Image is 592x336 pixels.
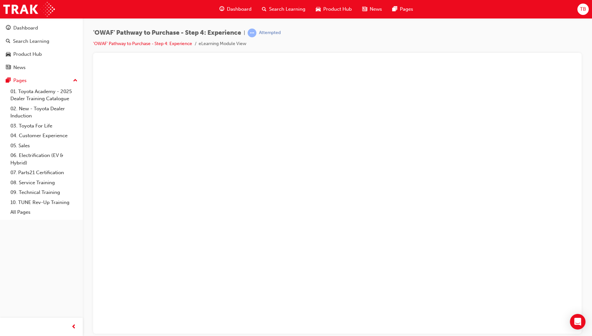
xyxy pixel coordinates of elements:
[8,187,80,198] a: 09. Technical Training
[259,30,281,36] div: Attempted
[6,25,11,31] span: guage-icon
[219,5,224,13] span: guage-icon
[362,5,367,13] span: news-icon
[3,75,80,87] button: Pages
[387,3,418,16] a: pages-iconPages
[8,198,80,208] a: 10. TUNE Rev-Up Training
[93,29,241,37] span: 'OWAF' Pathway to Purchase - Step 4: Experience
[71,323,76,331] span: prev-icon
[6,39,10,44] span: search-icon
[73,77,78,85] span: up-icon
[580,6,586,13] span: TB
[316,5,321,13] span: car-icon
[570,314,586,330] div: Open Intercom Messenger
[8,178,80,188] a: 08. Service Training
[13,24,38,32] div: Dashboard
[93,41,192,46] a: 'OWAF' Pathway to Purchase - Step 4: Experience
[311,3,357,16] a: car-iconProduct Hub
[13,38,49,45] div: Search Learning
[13,51,42,58] div: Product Hub
[8,150,80,168] a: 06. Electrification (EV & Hybrid)
[257,3,311,16] a: search-iconSearch Learning
[8,121,80,131] a: 03. Toyota For Life
[8,141,80,151] a: 05. Sales
[8,168,80,178] a: 07. Parts21 Certification
[3,35,80,47] a: Search Learning
[269,6,305,13] span: Search Learning
[3,62,80,74] a: News
[214,3,257,16] a: guage-iconDashboard
[6,52,11,57] span: car-icon
[577,4,589,15] button: TB
[13,64,26,71] div: News
[400,6,413,13] span: Pages
[6,78,11,84] span: pages-icon
[392,5,397,13] span: pages-icon
[323,6,352,13] span: Product Hub
[244,29,245,37] span: |
[8,207,80,217] a: All Pages
[13,77,27,84] div: Pages
[248,29,256,37] span: learningRecordVerb_ATTEMPT-icon
[357,3,387,16] a: news-iconNews
[370,6,382,13] span: News
[3,48,80,60] a: Product Hub
[199,40,246,48] li: eLearning Module View
[8,104,80,121] a: 02. New - Toyota Dealer Induction
[3,21,80,75] button: DashboardSearch LearningProduct HubNews
[8,131,80,141] a: 04. Customer Experience
[262,5,266,13] span: search-icon
[227,6,252,13] span: Dashboard
[6,65,11,71] span: news-icon
[8,87,80,104] a: 01. Toyota Academy - 2025 Dealer Training Catalogue
[3,22,80,34] a: Dashboard
[3,2,55,17] img: Trak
